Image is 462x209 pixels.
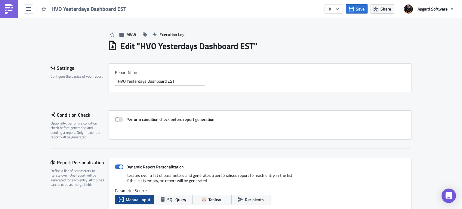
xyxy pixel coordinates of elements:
span: Recipients [245,196,264,203]
img: PushMetrics [4,4,14,14]
label: Report Nam﻿e [115,70,405,75]
span: Execution Log [159,31,184,38]
button: Asgard Software [400,2,457,16]
span: Save [356,6,365,12]
strong: Perform condition check before report generation [126,116,214,122]
span: MVW [126,31,136,38]
body: Rich Text Area. Press ALT-0 for help. [2,2,287,106]
span: Manual Input [126,196,150,203]
td: Powered by Asgard Analytics [55,3,235,11]
span: Tableau [208,196,223,203]
p: Let us know if you have any questions or concerns regarding the data or the distribution list! [120,53,234,63]
div: Report Personalization [51,158,109,167]
div: Iterates over a list of parameters and generates a personalised report for each entry in the list... [115,173,405,188]
button: MVW [116,30,139,39]
h1: Edit " HVO Yesterdays Dashboard EST " [120,41,257,51]
button: Recipients [231,195,270,204]
button: Tableau [192,195,232,204]
strong: Dynamic Report Personalization [126,164,184,170]
button: Share [371,4,394,14]
div: Define a list of parameters to iterate over. One report will be generated for each entry. Attribu... [51,168,105,187]
a: {{ row.first_name }} [147,25,183,30]
span: Share [380,6,391,12]
div: Settings [51,63,109,72]
span: SQL Query [167,196,186,203]
img: Avatar [403,4,414,14]
button: Execution Log [149,30,187,39]
button: SQL Query [154,195,193,204]
p: Please find the [DATE] Dashboard PDF attached to this email. The dashboard contains a snapshot of... [120,34,234,49]
div: Open Intercom Messenger [442,189,456,203]
div: Configure the basics of your report. [51,74,105,78]
img: Asgard Analytics [56,21,107,38]
label: Parameter Source [115,188,405,193]
button: Manual Input [115,195,154,204]
span: HVO Yesterdays Dashboard EST [51,5,127,12]
div: Optionally, perform a condition check before generating and sending a report. Only if true, the r... [51,121,105,140]
div: Condition Check [51,110,109,119]
button: Save [346,4,368,14]
p: Good Morning, , [120,25,234,30]
span: Asgard Software [417,6,448,12]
